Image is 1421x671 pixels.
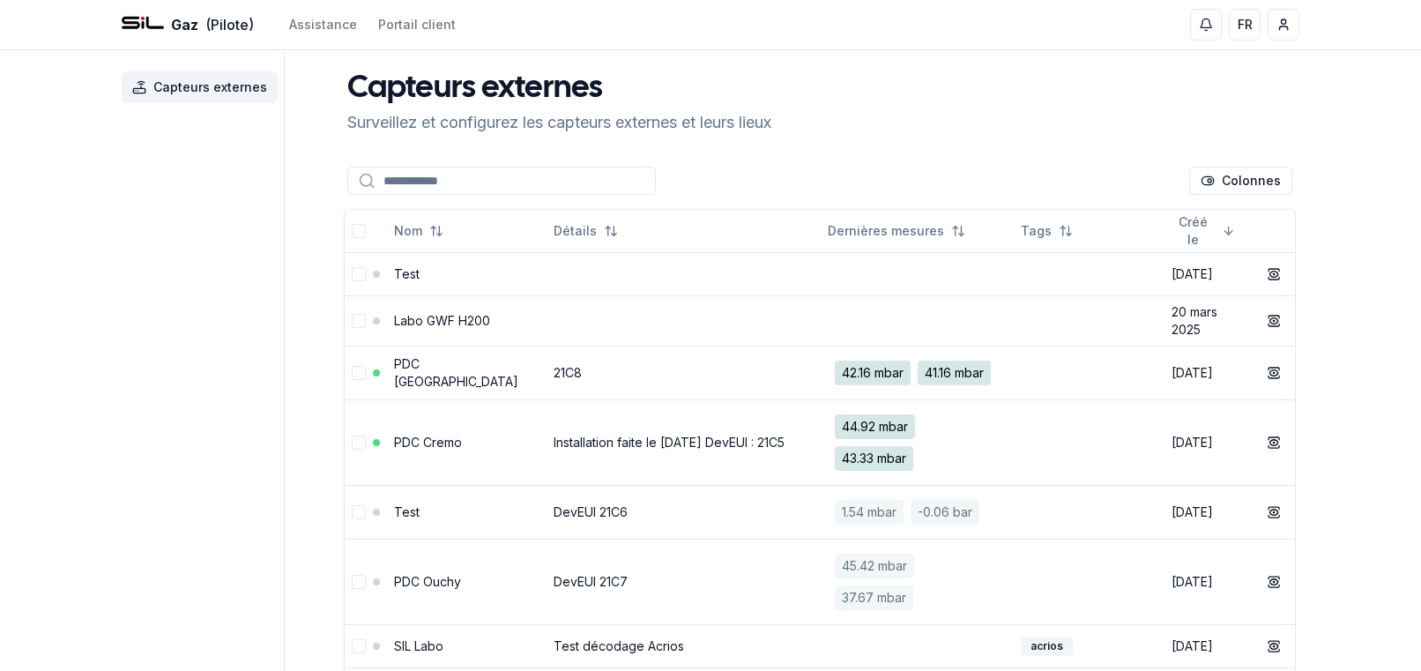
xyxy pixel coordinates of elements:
[543,217,629,245] button: Not sorted. Click to sort ascending.
[911,500,979,525] span: -0.06 bar
[1161,217,1246,245] button: Sorted descending. Click to sort ascending.
[289,16,357,34] a: Assistance
[394,435,462,450] a: PDC Cremo
[835,554,914,578] span: 45.42 mbar
[394,313,490,328] a: Labo GWF H200
[352,314,366,328] button: Sélectionner la ligne
[122,4,164,46] img: SIL - Gaz Logo
[352,505,366,519] button: Sélectionner la ligne
[352,639,366,653] button: Sélectionner la ligne
[153,78,267,96] span: Capteurs externes
[554,365,582,380] a: 21C8
[122,71,285,103] a: Capteurs externes
[1164,624,1253,667] td: [DATE]
[122,14,254,35] a: Gaz(Pilote)
[347,71,771,107] h1: Capteurs externes
[1238,16,1253,34] span: FR
[394,638,443,653] a: SIL Labo
[828,493,1007,532] a: 1.54 mbar-0.06 bar
[171,14,198,35] span: Gaz
[817,217,976,245] button: Not sorted. Click to sort ascending.
[347,110,771,135] p: Surveillez et configurez les capteurs externes et leurs lieux
[828,222,944,240] span: Dernières mesures
[1164,346,1253,399] td: [DATE]
[394,356,518,389] a: PDC [GEOGRAPHIC_DATA]
[383,217,454,245] button: Not sorted. Click to sort ascending.
[352,366,366,380] button: Sélectionner la ligne
[1164,485,1253,539] td: [DATE]
[352,575,366,589] button: Sélectionner la ligne
[554,435,785,450] a: Installation faite le [DATE] DevEUI : 21C5
[1164,399,1253,485] td: [DATE]
[205,14,254,35] span: (Pilote)
[1010,217,1083,245] button: Not sorted. Click to sort ascending.
[1164,295,1253,346] td: 20 mars 2025
[1189,167,1292,195] button: Cocher les colonnes
[378,16,456,34] a: Portail client
[1021,222,1052,240] span: Tags
[554,638,684,653] a: Test décodage Acrios
[394,266,420,281] a: Test
[835,446,913,471] span: 43.33 mbar
[835,361,911,385] span: 42.16 mbar
[1164,539,1253,624] td: [DATE]
[835,414,915,439] span: 44.92 mbar
[554,574,628,589] a: DevEUI 21C7
[835,585,913,610] span: 37.67 mbar
[394,222,422,240] span: Nom
[394,504,420,519] a: Test
[828,354,1007,392] a: 42.16 mbar41.16 mbar
[554,222,597,240] span: Détails
[352,436,366,450] button: Sélectionner la ligne
[835,500,904,525] span: 1.54 mbar
[554,504,628,519] a: DevEUI 21C6
[1172,213,1214,249] span: Créé le
[394,574,461,589] a: PDC Ouchy
[828,407,1007,478] a: 44.92 mbar43.33 mbar
[1021,637,1073,656] div: acrios
[352,224,366,238] button: Tout sélectionner
[828,547,1007,617] a: 45.42 mbar37.67 mbar
[918,361,991,385] span: 41.16 mbar
[1164,252,1253,295] td: [DATE]
[1229,9,1261,41] button: FR
[352,267,366,281] button: Sélectionner la ligne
